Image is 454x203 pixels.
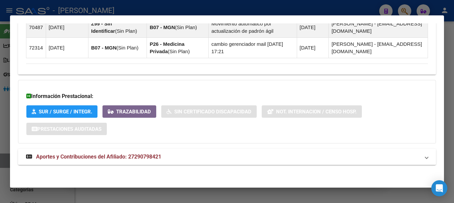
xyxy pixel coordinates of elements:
[118,45,137,50] span: Sin Plan
[147,17,209,37] td: ( )
[117,28,136,34] span: Sin Plan
[297,17,329,37] td: [DATE]
[26,92,428,100] h3: Información Prestacional:
[150,24,175,30] strong: B07 - MGN
[177,24,195,30] span: Sin Plan
[329,37,428,58] td: [PERSON_NAME] - [EMAIL_ADDRESS][DOMAIN_NAME]
[37,126,101,132] span: Prestaciones Auditadas
[147,37,209,58] td: ( )
[46,17,88,37] td: [DATE]
[329,17,428,37] td: [PERSON_NAME] - [EMAIL_ADDRESS][DOMAIN_NAME]
[431,180,447,196] div: Open Intercom Messenger
[91,45,117,50] strong: B07 - MGN
[26,17,46,37] td: 70487
[170,48,188,54] span: Sin Plan
[102,105,156,118] button: Trazabilidad
[276,109,357,115] span: Not. Internacion / Censo Hosp.
[297,37,329,58] td: [DATE]
[46,37,88,58] td: [DATE]
[209,37,297,58] td: cambio gerenciador mail [DATE] 17:21
[26,105,97,118] button: SUR / SURGE / INTEGR.
[209,17,297,37] td: Movimiento automático por actualización de padrón ágil
[88,37,147,58] td: ( )
[116,109,151,115] span: Trazabilidad
[262,105,362,118] button: Not. Internacion / Censo Hosp.
[26,123,107,135] button: Prestaciones Auditadas
[88,17,147,37] td: ( )
[161,105,257,118] button: Sin Certificado Discapacidad
[174,109,251,115] span: Sin Certificado Discapacidad
[26,37,46,58] td: 72314
[91,21,115,34] strong: Z99 - Sin Identificar
[18,149,436,165] mat-expansion-panel-header: Aportes y Contribuciones del Afiliado: 27290798421
[36,154,161,160] span: Aportes y Contribuciones del Afiliado: 27290798421
[39,109,92,115] span: SUR / SURGE / INTEGR.
[150,41,184,54] strong: P26 - Medicina Privada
